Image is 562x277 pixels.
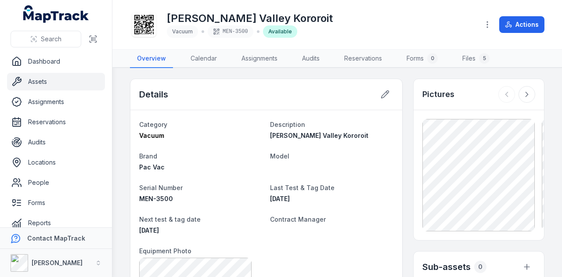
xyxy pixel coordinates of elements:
span: Next test & tag date [139,216,201,223]
div: 0 [427,53,438,64]
a: Forms [7,194,105,212]
a: Assets [7,73,105,90]
strong: [PERSON_NAME] [32,259,83,266]
span: Contract Manager [270,216,326,223]
span: Pac Vac [139,163,165,171]
div: MEN-3500 [208,25,253,38]
span: Description [270,121,305,128]
a: Files5 [455,50,497,68]
span: Serial Number [139,184,183,191]
span: Vacuum [139,132,164,139]
h1: [PERSON_NAME] Valley Kororoit [167,11,333,25]
span: [PERSON_NAME] Valley Kororoit [270,132,368,139]
a: Reservations [337,50,389,68]
span: [DATE] [270,195,290,202]
div: Available [263,25,297,38]
h2: Sub-assets [422,261,471,273]
a: Forms0 [400,50,445,68]
button: Actions [499,16,544,33]
a: People [7,174,105,191]
a: Dashboard [7,53,105,70]
h2: Details [139,88,168,101]
a: Audits [295,50,327,68]
a: Assignments [7,93,105,111]
a: Reservations [7,113,105,131]
span: MEN-3500 [139,195,173,202]
span: [DATE] [139,227,159,234]
span: Search [41,35,61,43]
a: Calendar [184,50,224,68]
span: Vacuum [172,28,193,35]
a: Reports [7,214,105,232]
button: Search [11,31,81,47]
span: Category [139,121,167,128]
span: Brand [139,152,157,160]
time: 2/14/2026, 12:00:00 AM [139,227,159,234]
span: Equipment Photo [139,247,191,255]
a: Assignments [234,50,285,68]
a: Locations [7,154,105,171]
div: 5 [479,53,490,64]
span: Model [270,152,289,160]
div: 0 [474,261,486,273]
time: 8/14/2025, 12:00:00 AM [270,195,290,202]
span: Last Test & Tag Date [270,184,335,191]
a: Overview [130,50,173,68]
strong: Contact MapTrack [27,234,85,242]
a: MapTrack [23,5,89,23]
h3: Pictures [422,88,454,101]
a: Audits [7,133,105,151]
